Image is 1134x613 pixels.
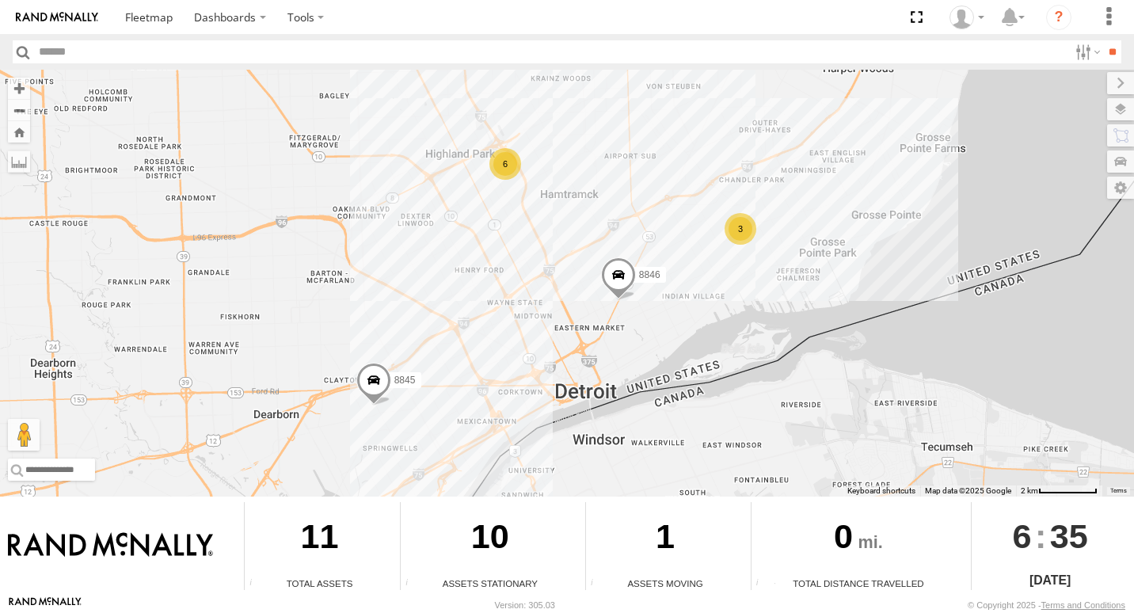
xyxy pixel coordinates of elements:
[752,502,966,577] div: 0
[245,577,394,590] div: Total Assets
[972,502,1128,570] div: :
[1021,486,1038,495] span: 2 km
[586,577,745,590] div: Assets Moving
[8,150,30,173] label: Measure
[245,502,394,577] div: 11
[944,6,990,29] div: Valeo Dash
[752,578,775,590] div: Total distance travelled by all assets within specified date range and applied filters
[401,577,580,590] div: Assets Stationary
[8,419,40,451] button: Drag Pegman onto the map to open Street View
[1016,485,1102,497] button: Map Scale: 2 km per 71 pixels
[752,577,966,590] div: Total Distance Travelled
[401,578,424,590] div: Total number of assets current stationary.
[8,532,213,559] img: Rand McNally
[1050,502,1088,570] span: 35
[1041,600,1125,610] a: Terms and Conditions
[972,571,1128,590] div: [DATE]
[495,600,555,610] div: Version: 305.03
[16,12,98,23] img: rand-logo.svg
[586,502,745,577] div: 1
[1107,177,1134,199] label: Map Settings
[8,121,30,143] button: Zoom Home
[245,578,268,590] div: Total number of Enabled Assets
[847,485,915,497] button: Keyboard shortcuts
[394,374,416,385] span: 8845
[1069,40,1103,63] label: Search Filter Options
[1013,502,1032,570] span: 6
[586,578,610,590] div: Total number of assets current in transit.
[1046,5,1071,30] i: ?
[401,502,580,577] div: 10
[1110,487,1127,493] a: Terms
[639,268,660,280] span: 8846
[8,78,30,99] button: Zoom in
[9,597,82,613] a: Visit our Website
[8,99,30,121] button: Zoom out
[489,148,521,180] div: 6
[925,486,1011,495] span: Map data ©2025 Google
[725,213,756,245] div: 3
[968,600,1125,610] div: © Copyright 2025 -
